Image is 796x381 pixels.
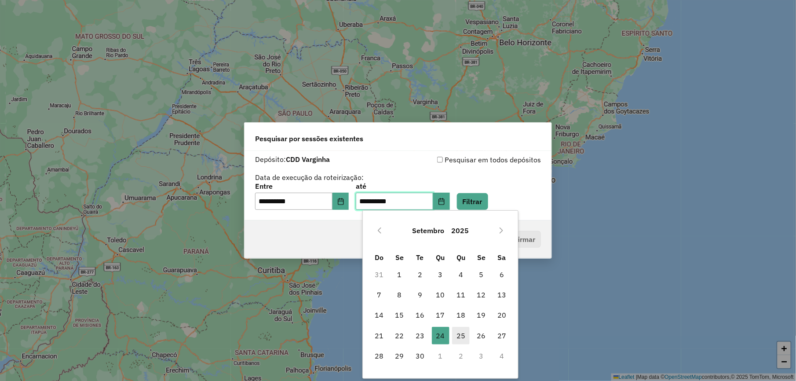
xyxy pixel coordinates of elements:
span: 26 [473,327,490,344]
td: 9 [410,285,431,305]
span: 17 [432,306,449,324]
td: 15 [389,305,410,325]
span: 11 [452,286,470,304]
td: 18 [451,305,471,325]
span: 16 [411,306,429,324]
label: até [356,181,449,191]
td: 13 [492,285,512,305]
span: 1 [391,266,409,283]
td: 23 [410,326,431,346]
td: 17 [430,305,451,325]
label: Entre [255,181,349,191]
span: 12 [473,286,490,304]
span: Te [416,253,424,262]
td: 29 [389,346,410,366]
td: 3 [471,346,492,366]
span: 6 [493,266,511,283]
td: 31 [369,264,390,284]
strong: CDD Varginha [286,155,330,164]
div: Choose Date [362,210,518,379]
span: Sa [498,253,506,262]
td: 28 [369,346,390,366]
td: 1 [430,346,451,366]
td: 16 [410,305,431,325]
td: 14 [369,305,390,325]
span: 3 [432,266,449,283]
button: Choose Date [332,193,349,210]
span: 29 [391,347,409,365]
td: 7 [369,285,390,305]
span: Se [395,253,404,262]
td: 20 [492,305,512,325]
span: 8 [391,286,409,304]
span: 25 [452,327,470,344]
td: 22 [389,326,410,346]
td: 8 [389,285,410,305]
span: 4 [452,266,470,283]
td: 3 [430,264,451,284]
span: 19 [473,306,490,324]
td: 21 [369,326,390,346]
td: 4 [451,264,471,284]
button: Next Month [494,223,508,238]
td: 5 [471,264,492,284]
td: 19 [471,305,492,325]
span: Qu [436,253,445,262]
span: 2 [411,266,429,283]
span: 22 [391,327,409,344]
span: 9 [411,286,429,304]
span: 24 [432,327,449,344]
td: 30 [410,346,431,366]
button: Filtrar [457,193,488,210]
td: 26 [471,326,492,346]
span: 5 [473,266,490,283]
span: 28 [370,347,388,365]
span: 30 [411,347,429,365]
td: 24 [430,326,451,346]
span: Qu [456,253,465,262]
td: 1 [389,264,410,284]
td: 10 [430,285,451,305]
button: Previous Month [372,223,387,238]
span: 20 [493,306,511,324]
span: 23 [411,327,429,344]
td: 2 [410,264,431,284]
span: 13 [493,286,511,304]
td: 11 [451,285,471,305]
td: 4 [492,346,512,366]
label: Depósito: [255,154,330,165]
span: Se [477,253,486,262]
span: 14 [370,306,388,324]
span: Pesquisar por sessões existentes [255,133,363,144]
div: Pesquisar em todos depósitos [398,154,541,165]
button: Choose Month [409,220,448,241]
span: 18 [452,306,470,324]
span: Do [375,253,383,262]
button: Choose Date [433,193,450,210]
td: 2 [451,346,471,366]
span: 15 [391,306,409,324]
span: 27 [493,327,511,344]
span: 7 [370,286,388,304]
label: Data de execução da roteirização: [255,172,364,183]
td: 6 [492,264,512,284]
button: Choose Year [448,220,472,241]
td: 27 [492,326,512,346]
span: 10 [432,286,449,304]
span: 21 [370,327,388,344]
td: 25 [451,326,471,346]
td: 12 [471,285,492,305]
